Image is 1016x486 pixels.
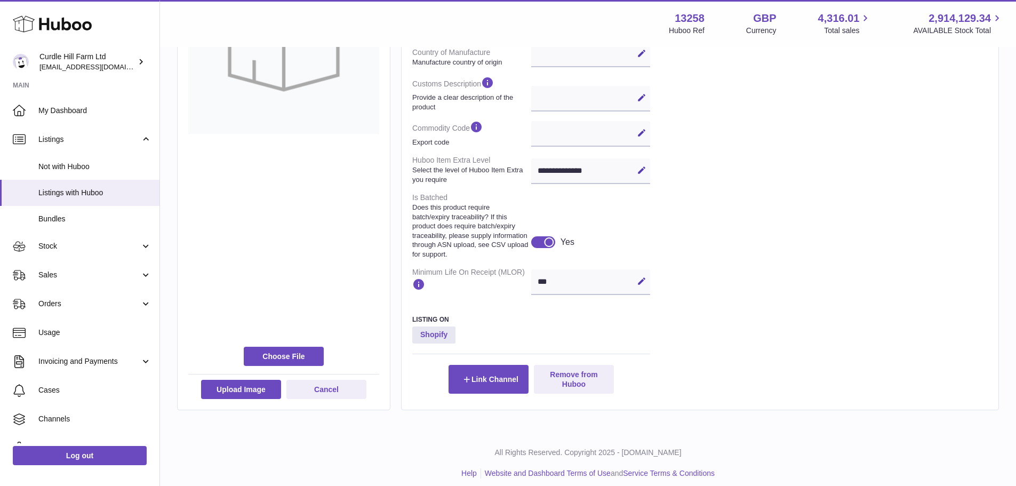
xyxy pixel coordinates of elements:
span: Channels [38,414,151,424]
img: internalAdmin-13258@internal.huboo.com [13,54,29,70]
button: Link Channel [449,365,529,394]
div: Yes [561,236,574,248]
span: 2,914,129.34 [929,11,991,26]
span: Usage [38,328,151,338]
span: Invoicing and Payments [38,356,140,367]
a: Log out [13,446,147,465]
span: My Dashboard [38,106,151,116]
div: Curdle Hill Farm Ltd [39,52,135,72]
dt: Is Batched [412,188,531,263]
strong: Shopify [412,326,455,344]
span: Sales [38,270,140,280]
span: Not with Huboo [38,162,151,172]
span: Choose File [244,347,324,366]
span: Total sales [824,26,871,36]
button: Upload Image [201,380,281,399]
div: Currency [746,26,777,36]
dt: Commodity Code [412,116,531,151]
h3: Listing On [412,315,650,324]
a: Help [461,469,477,477]
div: Huboo Ref [669,26,705,36]
span: 4,316.01 [818,11,860,26]
span: Settings [38,443,151,453]
span: AVAILABLE Stock Total [913,26,1003,36]
dt: Minimum Life On Receipt (MLOR) [412,263,531,299]
a: Website and Dashboard Terms of Use [485,469,611,477]
span: Listings [38,134,140,145]
strong: GBP [753,11,776,26]
dt: Huboo Item Extra Level [412,151,531,188]
dt: Customs Description [412,71,531,116]
span: Orders [38,299,140,309]
span: [EMAIL_ADDRESS][DOMAIN_NAME] [39,62,157,71]
dt: Country of Manufacture [412,43,531,71]
span: Bundles [38,214,151,224]
strong: Manufacture country of origin [412,58,529,67]
strong: Does this product require batch/expiry traceability? If this product does require batch/expiry tr... [412,203,529,259]
button: Remove from Huboo [534,365,614,394]
li: and [481,468,715,479]
a: 2,914,129.34 AVAILABLE Stock Total [913,11,1003,36]
button: Cancel [286,380,366,399]
strong: Provide a clear description of the product [412,93,529,111]
span: Listings with Huboo [38,188,151,198]
strong: 13258 [675,11,705,26]
p: All Rights Reserved. Copyright 2025 - [DOMAIN_NAME] [169,448,1007,458]
span: Cases [38,385,151,395]
span: Stock [38,241,140,251]
a: 4,316.01 Total sales [818,11,872,36]
a: Service Terms & Conditions [623,469,715,477]
strong: Export code [412,138,529,147]
strong: Select the level of Huboo Item Extra you require [412,165,529,184]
